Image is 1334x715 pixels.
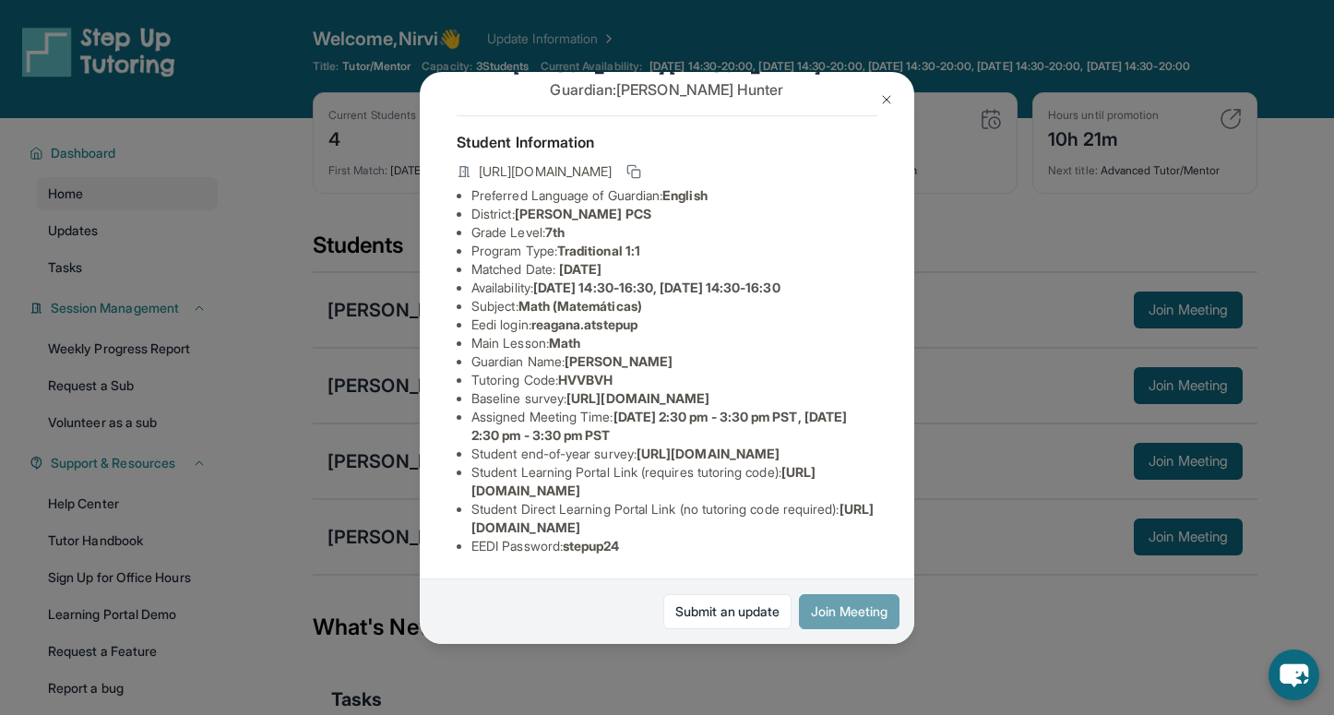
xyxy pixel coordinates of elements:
[471,334,877,352] li: Main Lesson :
[471,279,877,297] li: Availability:
[471,316,877,334] li: Eedi login :
[533,280,780,295] span: [DATE] 14:30-16:30, [DATE] 14:30-16:30
[545,224,565,240] span: 7th
[623,161,645,183] button: Copy link
[518,298,642,314] span: Math (Matemáticas)
[662,187,708,203] span: English
[799,594,899,629] button: Join Meeting
[457,131,877,153] h4: Student Information
[563,538,620,554] span: stepup24
[471,463,877,500] li: Student Learning Portal Link (requires tutoring code) :
[557,243,640,258] span: Traditional 1:1
[879,92,894,107] img: Close Icon
[471,352,877,371] li: Guardian Name :
[1268,649,1319,700] button: chat-button
[531,316,637,332] span: reagana.atstepup
[471,186,877,205] li: Preferred Language of Guardian:
[471,409,847,443] span: [DATE] 2:30 pm - 3:30 pm PST, [DATE] 2:30 pm - 3:30 pm PST
[471,371,877,389] li: Tutoring Code :
[549,335,580,351] span: Math
[663,594,792,629] a: Submit an update
[471,297,877,316] li: Subject :
[479,162,612,181] span: [URL][DOMAIN_NAME]
[558,372,613,387] span: HVVBVH
[565,353,673,369] span: [PERSON_NAME]
[471,205,877,223] li: District:
[471,242,877,260] li: Program Type:
[471,389,877,408] li: Baseline survey :
[471,223,877,242] li: Grade Level:
[566,390,709,406] span: [URL][DOMAIN_NAME]
[457,78,877,101] p: Guardian: [PERSON_NAME] Hunter
[471,500,877,537] li: Student Direct Learning Portal Link (no tutoring code required) :
[515,206,651,221] span: [PERSON_NAME] PCS
[471,537,877,555] li: EEDI Password :
[471,445,877,463] li: Student end-of-year survey :
[637,446,780,461] span: [URL][DOMAIN_NAME]
[471,260,877,279] li: Matched Date:
[471,408,877,445] li: Assigned Meeting Time :
[559,261,601,277] span: [DATE]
